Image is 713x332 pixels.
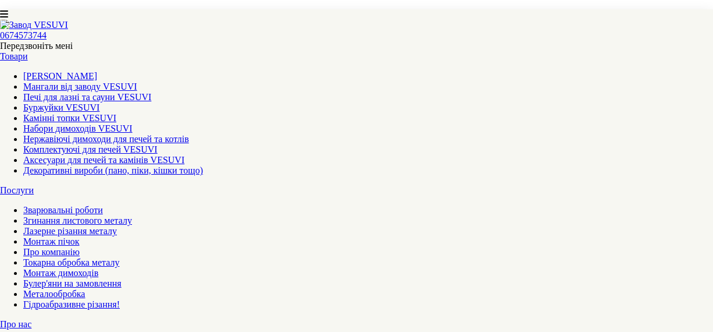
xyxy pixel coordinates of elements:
[23,205,103,215] a: Зварювальні роботи
[23,236,80,246] a: Монтаж пічок
[23,82,137,91] a: Мангали від заводу VESUVI
[23,257,119,267] a: Токарна обробка металу
[23,103,99,112] a: Буржуйки VESUVI
[23,289,85,299] a: Металообробка
[23,134,189,144] a: Нержавіючі димоходи для печей та котлів
[23,71,97,81] a: [PERSON_NAME]
[23,144,158,154] a: Комплектуючі для печей VESUVI
[23,299,120,309] a: Гідроабразивне різання!
[23,247,80,257] a: Про компанію
[23,278,122,288] a: Булер'яни на замовлення
[23,123,133,133] a: Набори димоходів VESUVI
[23,113,116,123] a: Камінні топки VESUVI
[23,155,184,165] a: Аксесуари для печей та камінів VESUVI
[23,268,98,278] a: Монтаж димоходів
[23,165,203,175] a: Декоративні вироби (пано, піки, кішки тощо)
[23,226,117,236] a: Лазерне різання металу
[23,216,132,225] a: Згинання листового металу
[23,92,151,102] a: Печі для лазні та сауни VESUVI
